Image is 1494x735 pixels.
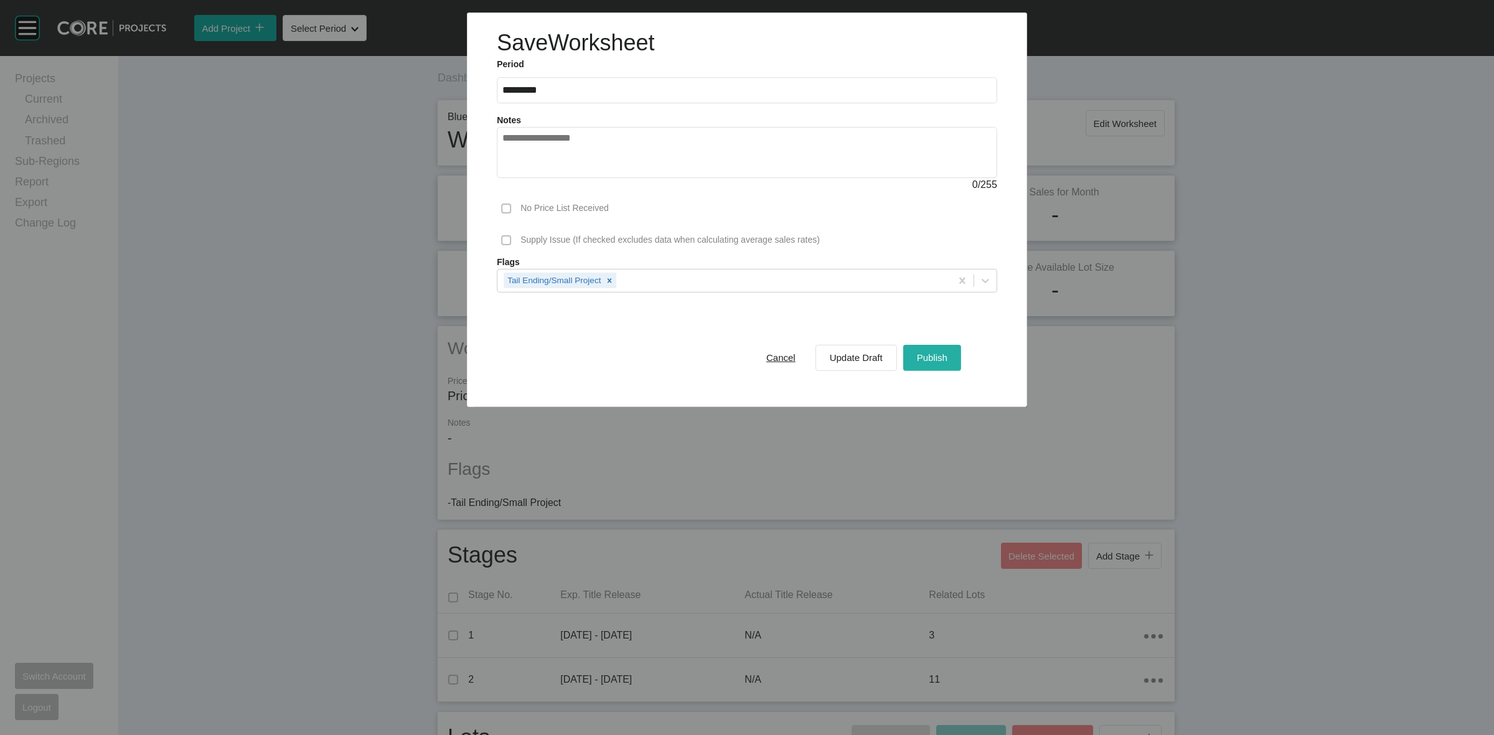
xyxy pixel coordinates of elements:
[815,344,897,370] button: Update Draft
[504,273,603,288] div: Tail Ending/Small Project
[903,344,961,370] button: Publish
[830,352,883,363] span: Update Draft
[766,352,796,363] span: Cancel
[520,202,609,215] p: No Price List Received
[497,115,521,125] label: Notes
[972,179,978,190] span: 0
[497,178,997,192] div: / 255
[497,256,997,269] label: Flags
[917,352,947,363] span: Publish
[497,59,997,72] label: Period
[753,344,809,370] button: Cancel
[520,234,820,246] p: Supply Issue (If checked excludes data when calculating average sales rates)
[497,27,654,59] h1: Save Worksheet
